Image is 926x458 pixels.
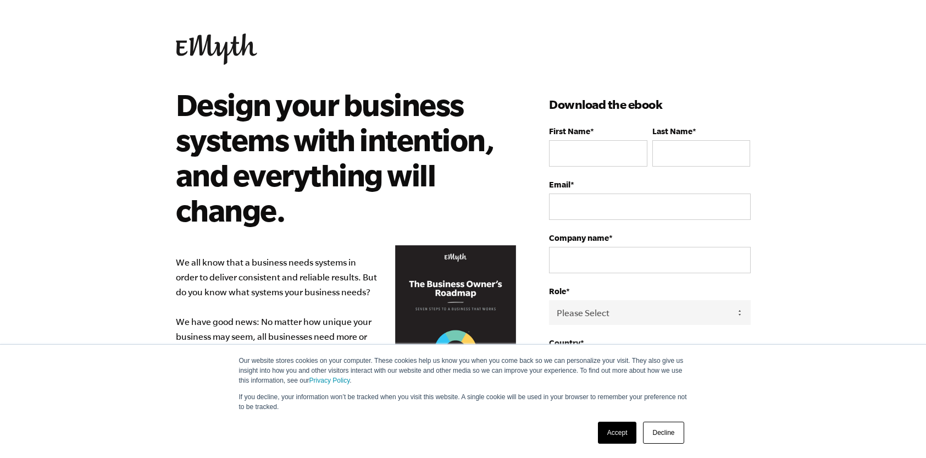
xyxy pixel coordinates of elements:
a: Accept [598,422,637,444]
img: EMyth [176,34,257,65]
h3: Download the ebook [549,96,750,113]
img: Business Owners Roadmap Cover [395,245,516,402]
span: Role [549,286,566,296]
span: Email [549,180,570,189]
p: Our website stores cookies on your computer. These cookies help us know you when you come back so... [239,356,687,385]
p: We all know that a business needs systems in order to deliver consistent and reliable results. Bu... [176,255,517,450]
p: If you decline, your information won’t be tracked when you visit this website. A single cookie wi... [239,392,687,412]
span: Last Name [652,126,692,136]
a: Privacy Policy [309,377,350,384]
a: Decline [643,422,684,444]
h2: Design your business systems with intention, and everything will change. [176,87,501,228]
span: Company name [549,233,609,242]
span: First Name [549,126,590,136]
iframe: Chat Widget [871,405,926,458]
span: Country [549,338,580,347]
